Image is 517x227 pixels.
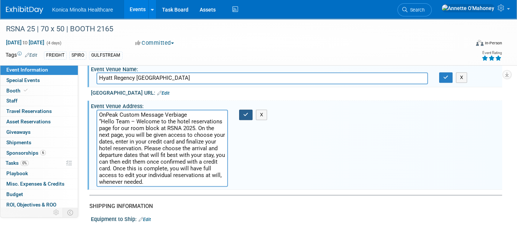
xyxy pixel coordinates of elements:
[91,64,502,73] div: Event Venue Name:
[407,7,425,13] span: Search
[133,39,177,47] button: Committed
[6,67,48,73] span: Event Information
[22,40,29,45] span: to
[44,51,67,59] div: FREIGHT
[429,39,502,50] div: Event Format
[6,6,43,14] img: ExhibitDay
[157,91,169,96] a: Edit
[456,72,467,83] button: X
[50,208,63,217] td: Personalize Event Tab Strip
[89,51,123,59] div: GULFSTREAM
[69,51,86,59] div: SPIRO
[6,108,52,114] span: Travel Reservations
[6,39,45,46] span: [DATE] [DATE]
[3,22,460,36] div: RSNA 25 | 70 x 50 | BOOTH 2165
[24,88,28,92] i: Booth reservation complete
[0,65,78,75] a: Event Information
[6,170,28,176] span: Playbook
[20,160,29,166] span: 0%
[0,106,78,116] a: Travel Reservations
[0,158,78,168] a: Tasks0%
[0,117,78,127] a: Asset Reservations
[91,87,502,97] div: [GEOGRAPHIC_DATA] URL:
[6,51,37,60] td: Tags
[476,40,483,46] img: Format-Inperson.png
[0,96,78,106] a: Staff
[40,150,46,155] span: 6
[0,168,78,179] a: Playbook
[52,7,113,13] span: Konica Minolta Healthcare
[6,202,56,208] span: ROI, Objectives & ROO
[441,4,495,12] img: Annette O'Mahoney
[139,217,151,222] a: Edit
[397,3,432,16] a: Search
[6,129,31,135] span: Giveaways
[0,75,78,85] a: Special Events
[6,181,64,187] span: Misc. Expenses & Credits
[0,86,78,96] a: Booth
[6,150,46,156] span: Sponsorships
[6,98,18,104] span: Staff
[91,101,502,110] div: Event Venue Address:
[6,139,31,145] span: Shipments
[0,148,78,158] a: Sponsorships6
[0,127,78,137] a: Giveaways
[6,191,23,197] span: Budget
[482,51,502,55] div: Event Rating
[6,88,29,94] span: Booth
[0,189,78,199] a: Budget
[0,200,78,210] a: ROI, Objectives & ROO
[91,214,502,223] div: Equipment to Ship:
[25,53,37,58] a: Edit
[485,40,502,46] div: In-Person
[63,208,78,217] td: Toggle Event Tabs
[0,179,78,189] a: Misc. Expenses & Credits
[6,77,40,83] span: Special Events
[0,138,78,148] a: Shipments
[6,119,51,124] span: Asset Reservations
[6,160,29,166] span: Tasks
[46,41,61,45] span: (4 days)
[256,110,267,120] button: X
[89,202,497,210] div: SHIPPING INFORMATION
